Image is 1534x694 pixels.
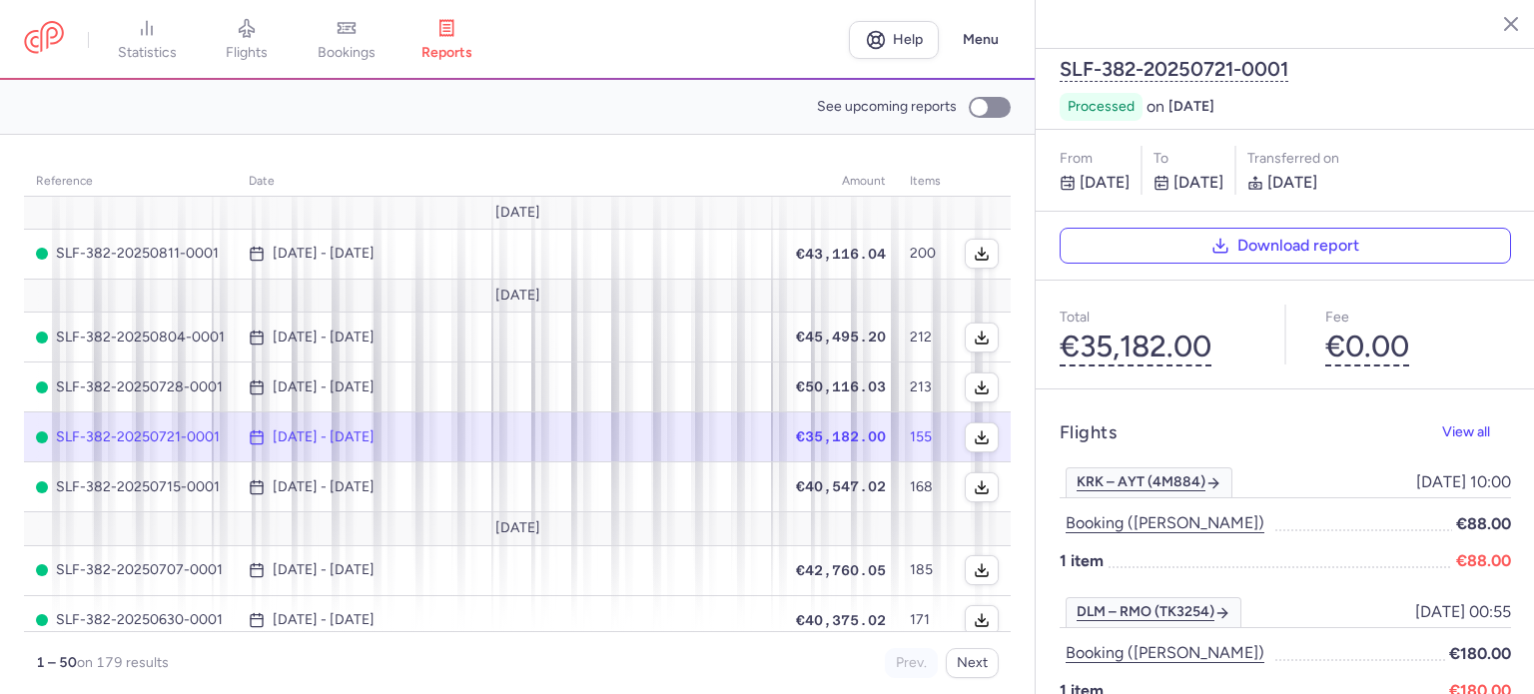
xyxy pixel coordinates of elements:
time: [DATE] - [DATE] [273,612,375,628]
span: SLF-382-20250707-0001 [36,562,225,578]
time: [DATE] - [DATE] [273,330,375,346]
span: [DATE] [1168,99,1214,115]
span: [DATE] 10:00 [1416,473,1511,491]
button: View all [1421,413,1511,452]
th: reference [24,167,237,197]
span: SLF-382-20250728-0001 [36,379,225,395]
td: 155 [898,412,953,462]
td: 168 [898,462,953,512]
a: Help [849,21,939,59]
span: View all [1442,424,1490,439]
span: €40,547.02 [796,478,886,494]
td: 213 [898,362,953,412]
th: items [898,167,953,197]
span: €88.00 [1456,548,1511,573]
a: bookings [297,18,396,62]
button: Booking ([PERSON_NAME]) [1060,640,1270,666]
th: amount [784,167,898,197]
a: reports [396,18,496,62]
span: See upcoming reports [817,99,957,115]
p: to [1153,146,1223,171]
span: SLF-382-20250721-0001 [36,429,225,445]
span: [DATE] [495,288,540,304]
span: [DATE] 00:55 [1415,603,1511,621]
span: €43,116.04 [796,246,886,262]
span: €45,495.20 [796,329,886,345]
button: Next [946,648,999,678]
div: Transferred on [1247,146,1511,171]
span: processed [1068,97,1135,117]
span: SLF-382-20250715-0001 [36,479,225,495]
button: €35,182.00 [1060,330,1211,364]
div: on [1060,93,1214,121]
strong: 1 – 50 [36,654,77,671]
span: on 179 results [77,654,169,671]
p: [DATE] [1153,171,1223,195]
span: [DATE] [495,520,540,536]
span: €40,375.02 [796,612,886,628]
p: [DATE] [1247,171,1511,195]
time: [DATE] - [DATE] [273,246,375,262]
span: flights [226,44,268,62]
th: date [237,167,784,197]
button: SLF-382-20250721-0001 [1060,57,1288,81]
a: statistics [97,18,197,62]
a: flights [197,18,297,62]
span: €35,182.00 [796,428,886,444]
td: 185 [898,545,953,595]
td: 212 [898,313,953,362]
span: Help [893,32,923,47]
button: Prev. [885,648,938,678]
span: SLF-382-20250630-0001 [36,612,225,628]
p: Total [1060,305,1245,330]
button: €0.00 [1325,330,1409,364]
p: [DATE] [1060,171,1130,195]
span: €88.00 [1456,511,1511,536]
time: [DATE] - [DATE] [273,429,375,445]
td: 200 [898,229,953,279]
p: Fee [1325,305,1511,330]
time: [DATE] - [DATE] [273,379,375,395]
span: [DATE] [495,205,540,221]
span: statistics [118,44,177,62]
span: SLF-382-20250804-0001 [36,330,225,346]
time: [DATE] - [DATE] [273,562,375,578]
h4: Flights [1060,421,1117,444]
button: Booking ([PERSON_NAME]) [1060,510,1270,536]
td: 171 [898,595,953,645]
button: Download report [1060,228,1511,264]
time: [DATE] - [DATE] [273,479,375,495]
a: KRK – AYT (4M884) [1066,467,1232,497]
span: €50,116.03 [796,378,886,394]
span: €180.00 [1449,641,1511,666]
a: DLM – RMO (TK3254) [1066,597,1241,627]
p: From [1060,146,1130,171]
span: reports [421,44,472,62]
button: Menu [951,21,1011,59]
span: SLF-382-20250811-0001 [36,246,225,262]
a: CitizenPlane red outlined logo [24,21,64,58]
span: bookings [318,44,376,62]
span: €42,760.05 [796,562,886,578]
p: 1 item [1060,548,1511,573]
